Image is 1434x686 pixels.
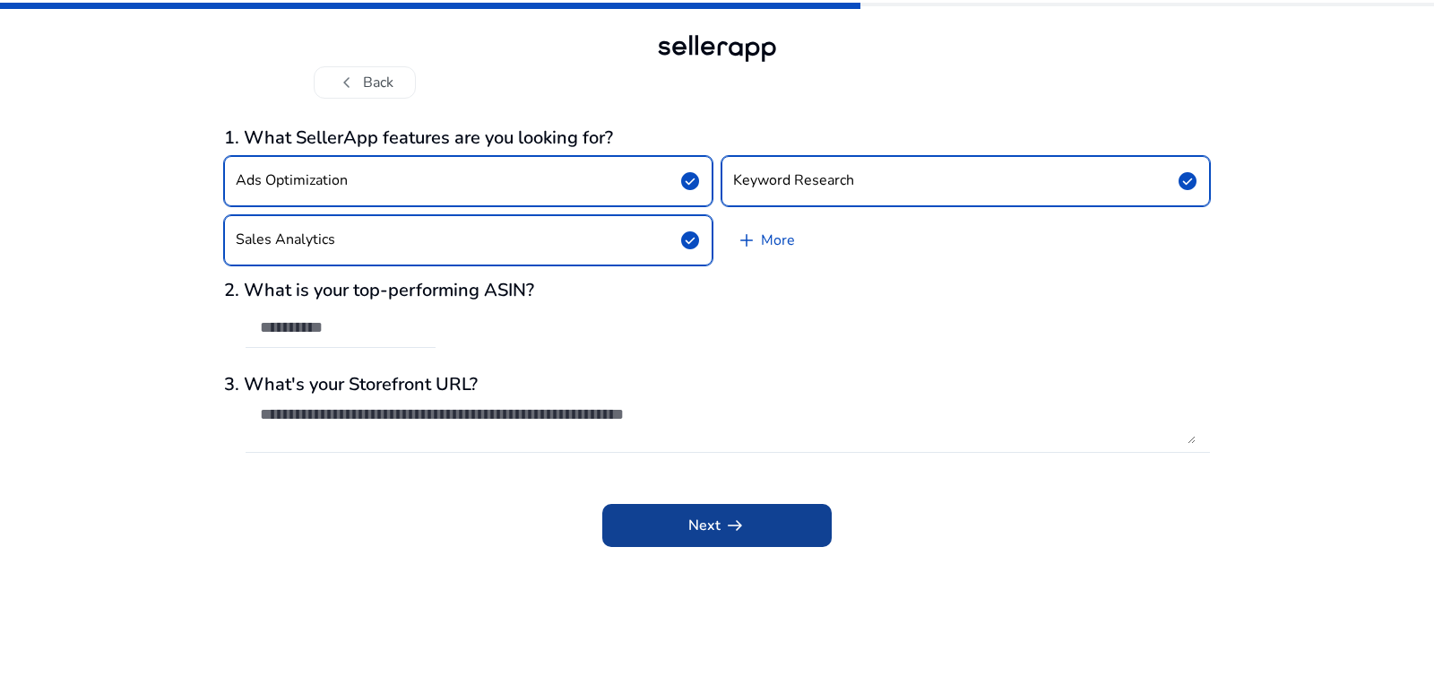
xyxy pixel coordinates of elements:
button: Sales Analyticscheck_circle [224,215,713,265]
button: chevron_leftBack [314,66,416,99]
button: Keyword Researchcheck_circle [721,156,1210,206]
h3: 2. What is your top-performing ASIN? [224,280,1210,301]
span: check_circle [1177,170,1198,192]
button: Ads Optimizationcheck_circle [224,156,713,206]
span: Next [688,515,746,536]
span: check_circle [679,170,701,192]
button: Nextarrow_right_alt [602,504,832,547]
span: check_circle [679,230,701,251]
h3: 1. What SellerApp features are you looking for? [224,127,1210,149]
h4: Sales Analytics [236,231,335,248]
h4: Ads Optimization [236,172,348,189]
span: chevron_left [336,72,358,93]
span: arrow_right_alt [724,515,746,536]
span: add [736,230,757,251]
a: More [721,215,809,265]
h3: 3. What's your Storefront URL? [224,374,1210,395]
h4: Keyword Research [733,172,854,189]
